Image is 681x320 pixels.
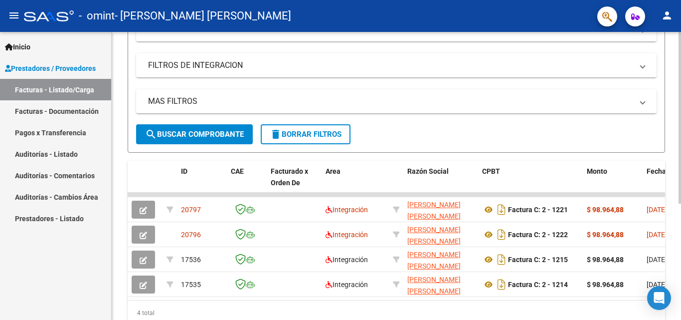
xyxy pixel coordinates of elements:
[407,226,461,245] span: [PERSON_NAME] [PERSON_NAME]
[326,231,368,239] span: Integración
[136,124,253,144] button: Buscar Comprobante
[495,252,508,268] i: Descargar documento
[647,231,667,239] span: [DATE]
[227,161,267,205] datatable-header-cell: CAE
[647,206,667,214] span: [DATE]
[478,161,583,205] datatable-header-cell: CPBT
[270,130,341,139] span: Borrar Filtros
[145,128,157,140] mat-icon: search
[407,201,461,220] span: [PERSON_NAME] [PERSON_NAME]
[181,231,201,239] span: 20796
[5,41,30,52] span: Inicio
[495,227,508,243] i: Descargar documento
[267,161,322,205] datatable-header-cell: Facturado x Orden De
[326,167,340,175] span: Area
[587,256,624,264] strong: $ 98.964,88
[136,89,657,113] mat-expansion-panel-header: MAS FILTROS
[587,167,607,175] span: Monto
[136,53,657,77] mat-expansion-panel-header: FILTROS DE INTEGRACION
[181,167,187,175] span: ID
[8,9,20,21] mat-icon: menu
[647,286,671,310] div: Open Intercom Messenger
[145,130,244,139] span: Buscar Comprobante
[407,276,461,295] span: [PERSON_NAME] [PERSON_NAME]
[587,206,624,214] strong: $ 98.964,88
[181,206,201,214] span: 20797
[508,206,568,214] strong: Factura C: 2 - 1221
[647,281,667,289] span: [DATE]
[271,167,308,187] span: Facturado x Orden De
[148,96,633,107] mat-panel-title: MAS FILTROS
[587,281,624,289] strong: $ 98.964,88
[495,277,508,293] i: Descargar documento
[587,231,624,239] strong: $ 98.964,88
[583,161,643,205] datatable-header-cell: Monto
[181,256,201,264] span: 17536
[177,161,227,205] datatable-header-cell: ID
[407,167,449,175] span: Razón Social
[403,161,478,205] datatable-header-cell: Razón Social
[495,202,508,218] i: Descargar documento
[407,249,474,270] div: 27267485483
[322,161,389,205] datatable-header-cell: Area
[508,281,568,289] strong: Factura C: 2 - 1214
[79,5,115,27] span: - omint
[326,256,368,264] span: Integración
[148,60,633,71] mat-panel-title: FILTROS DE INTEGRACION
[326,206,368,214] span: Integración
[115,5,291,27] span: - [PERSON_NAME] [PERSON_NAME]
[407,274,474,295] div: 27267485483
[661,9,673,21] mat-icon: person
[407,251,461,270] span: [PERSON_NAME] [PERSON_NAME]
[5,63,96,74] span: Prestadores / Proveedores
[181,281,201,289] span: 17535
[407,199,474,220] div: 27267485483
[508,231,568,239] strong: Factura C: 2 - 1222
[647,256,667,264] span: [DATE]
[326,281,368,289] span: Integración
[407,224,474,245] div: 27267485483
[261,124,350,144] button: Borrar Filtros
[231,167,244,175] span: CAE
[508,256,568,264] strong: Factura C: 2 - 1215
[482,167,500,175] span: CPBT
[270,128,282,140] mat-icon: delete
